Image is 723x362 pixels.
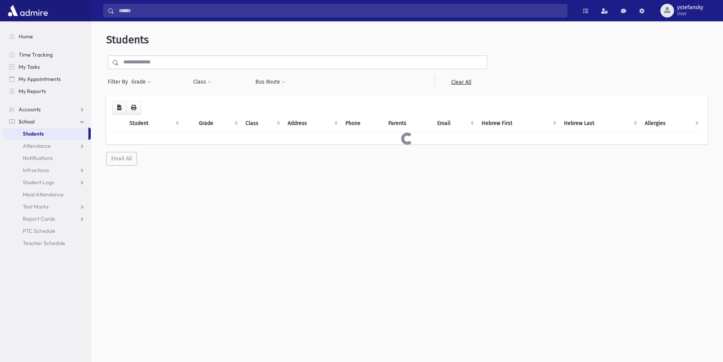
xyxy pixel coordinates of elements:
[3,103,91,115] a: Accounts
[477,115,559,132] th: Hebrew First
[3,201,91,213] a: Test Marks
[23,130,44,137] span: Students
[3,128,88,140] a: Students
[23,215,55,222] span: Report Cards
[23,203,49,210] span: Test Marks
[23,191,64,198] span: Meal Attendance
[3,237,91,249] a: Teacher Schedule
[23,179,54,186] span: Student Logs
[677,11,703,17] span: User
[193,75,212,89] button: Class
[3,152,91,164] a: Notifications
[3,140,91,152] a: Attendance
[131,75,151,89] button: Grade
[19,51,53,58] span: Time Tracking
[23,240,65,247] span: Teacher Schedule
[126,101,141,115] button: Print
[283,115,341,132] th: Address
[19,118,35,125] span: School
[3,188,91,201] a: Meal Attendance
[194,115,241,132] th: Grade
[3,30,91,43] a: Home
[6,3,50,18] img: AdmirePro
[677,5,703,11] span: ystefansky
[23,142,51,149] span: Attendance
[19,88,46,95] span: My Reports
[23,167,49,174] span: Infractions
[106,152,137,166] button: Email All
[3,49,91,61] a: Time Tracking
[19,63,40,70] span: My Tasks
[125,115,182,132] th: Student
[3,213,91,225] a: Report Cards
[19,76,61,82] span: My Appointments
[435,75,487,89] a: Clear All
[19,33,33,40] span: Home
[3,61,91,73] a: My Tasks
[384,115,433,132] th: Parents
[23,228,55,234] span: PTC Schedule
[559,115,641,132] th: Hebrew Last
[3,73,91,85] a: My Appointments
[3,164,91,176] a: Infractions
[3,115,91,128] a: School
[23,155,53,161] span: Notifications
[108,78,131,86] span: Filter By
[255,75,286,89] button: Bus Route
[640,115,702,132] th: Allergies
[112,101,126,115] button: CSV
[19,106,41,113] span: Accounts
[114,4,567,17] input: Search
[3,225,91,237] a: PTC Schedule
[241,115,284,132] th: Class
[3,176,91,188] a: Student Logs
[341,115,384,132] th: Phone
[3,85,91,97] a: My Reports
[106,33,149,46] span: Students
[433,115,477,132] th: Email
